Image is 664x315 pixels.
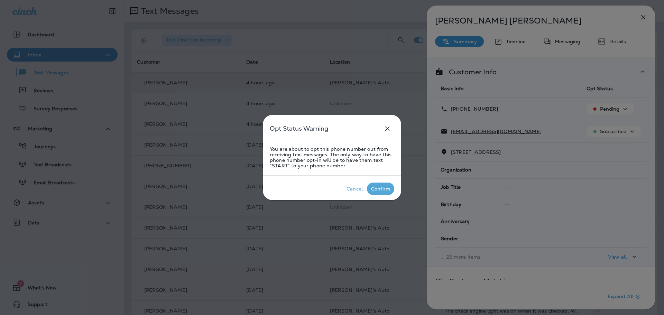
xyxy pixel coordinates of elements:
[371,186,390,192] div: Confirm
[380,122,394,136] button: close
[347,186,363,192] div: Cancel
[342,183,367,195] button: Cancel
[270,123,328,134] h5: Opt Status Warning
[367,183,394,195] button: Confirm
[270,146,394,168] p: You are about to opt this phone number out from receiving text messages. The only way to have thi...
